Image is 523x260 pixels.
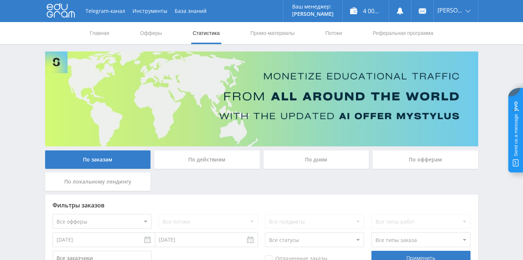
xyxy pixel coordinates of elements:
p: [PERSON_NAME] [292,11,334,17]
p: Ваш менеджер: [292,4,334,10]
a: Офферы [139,22,163,44]
img: Banner [45,51,478,146]
div: По заказам [45,150,151,169]
a: Статистика [192,22,221,44]
div: По локальному лендингу [45,172,151,191]
a: Потоки [324,22,343,44]
div: По действиям [154,150,260,169]
div: По офферам [373,150,478,169]
div: Фильтры заказов [52,202,471,209]
a: Промо-материалы [250,22,295,44]
div: По дням [264,150,369,169]
span: [PERSON_NAME] [437,7,463,13]
a: Главная [89,22,110,44]
a: Реферальная программа [372,22,434,44]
